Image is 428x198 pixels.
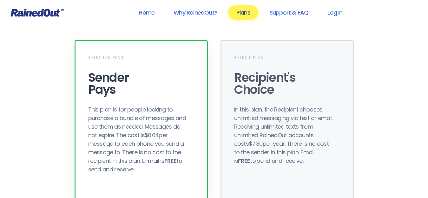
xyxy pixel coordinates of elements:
[130,5,163,20] a: Home
[238,157,250,165] b: FREE
[234,72,340,96] div: Recipient's Choice
[234,105,336,165] div: In this plan, the Recipient chooses unlimited messaging via text or email. Receiving unlimited te...
[88,72,194,96] div: Sender Pays
[234,54,340,67] div: Select Plan
[319,5,351,20] a: Log In
[164,157,176,165] b: FREE
[261,5,317,20] a: Support & FAQ
[88,105,190,174] div: This plan is for people looking to purchase a bundle of messages and use them as needed. Messages...
[165,5,226,20] a: Why RainedOut?
[88,54,194,67] div: Selected Plan
[228,5,259,20] a: Plans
